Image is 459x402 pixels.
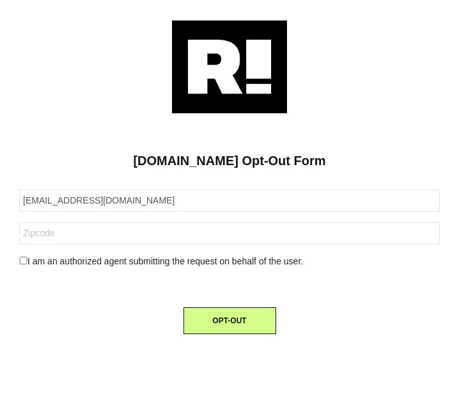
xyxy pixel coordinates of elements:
[10,255,449,268] div: I am an authorized agent submitting the request on behalf of the user.
[19,222,440,245] input: Zipcode
[172,20,287,113] img: Retention.com
[19,153,440,168] h1: [DOMAIN_NAME] Opt-Out Form
[183,307,276,334] button: OPT-OUT
[19,189,440,212] input: Email Address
